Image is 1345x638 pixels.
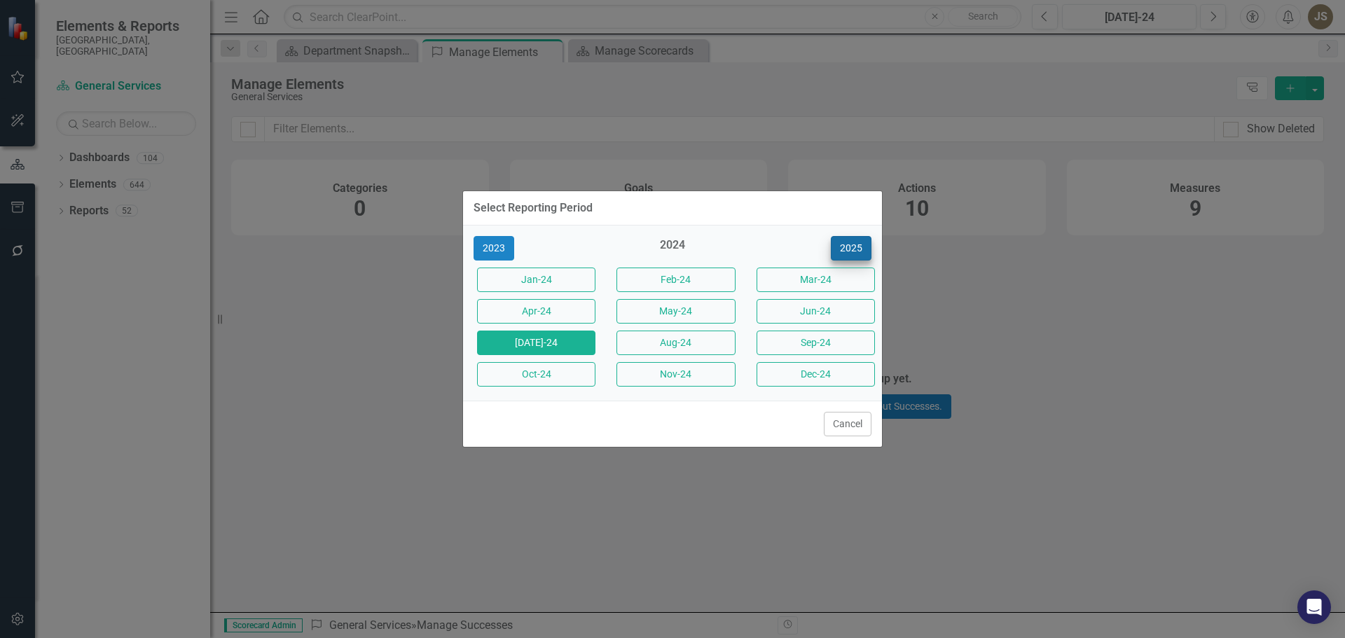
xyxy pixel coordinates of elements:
[474,236,514,261] button: 2023
[477,331,595,355] button: [DATE]-24
[477,268,595,292] button: Jan-24
[757,299,875,324] button: Jun-24
[757,362,875,387] button: Dec-24
[831,236,871,261] button: 2025
[616,268,735,292] button: Feb-24
[1297,590,1331,624] div: Open Intercom Messenger
[616,331,735,355] button: Aug-24
[474,202,593,214] div: Select Reporting Period
[613,237,731,261] div: 2024
[477,299,595,324] button: Apr-24
[616,299,735,324] button: May-24
[824,412,871,436] button: Cancel
[477,362,595,387] button: Oct-24
[757,331,875,355] button: Sep-24
[757,268,875,292] button: Mar-24
[616,362,735,387] button: Nov-24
